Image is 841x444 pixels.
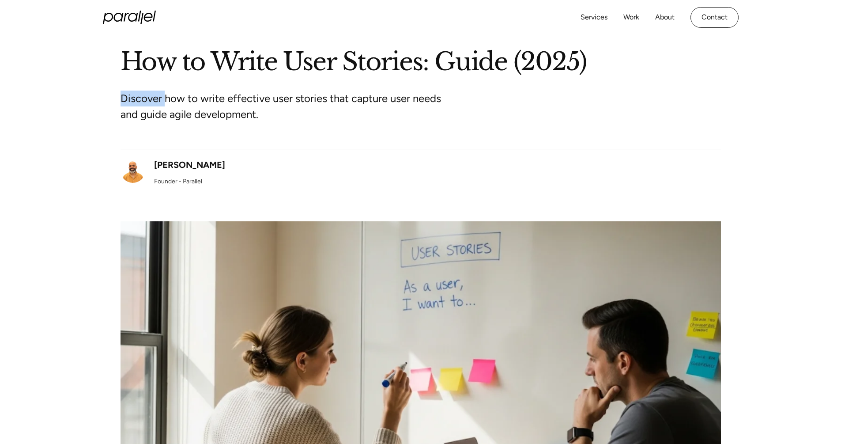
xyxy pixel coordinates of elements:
a: Work [623,11,639,24]
p: Discover how to write effective user stories that capture user needs and guide agile development. [121,91,452,122]
a: Contact [690,7,739,28]
h1: How to Write User Stories: Guide (2025) [121,46,721,78]
div: Founder - Parallel [154,177,202,186]
a: Services [581,11,607,24]
a: [PERSON_NAME]Founder - Parallel [121,158,225,186]
img: Robin Dhanwani [121,158,145,183]
a: About [655,11,675,24]
div: [PERSON_NAME] [154,158,225,171]
a: home [103,11,156,24]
